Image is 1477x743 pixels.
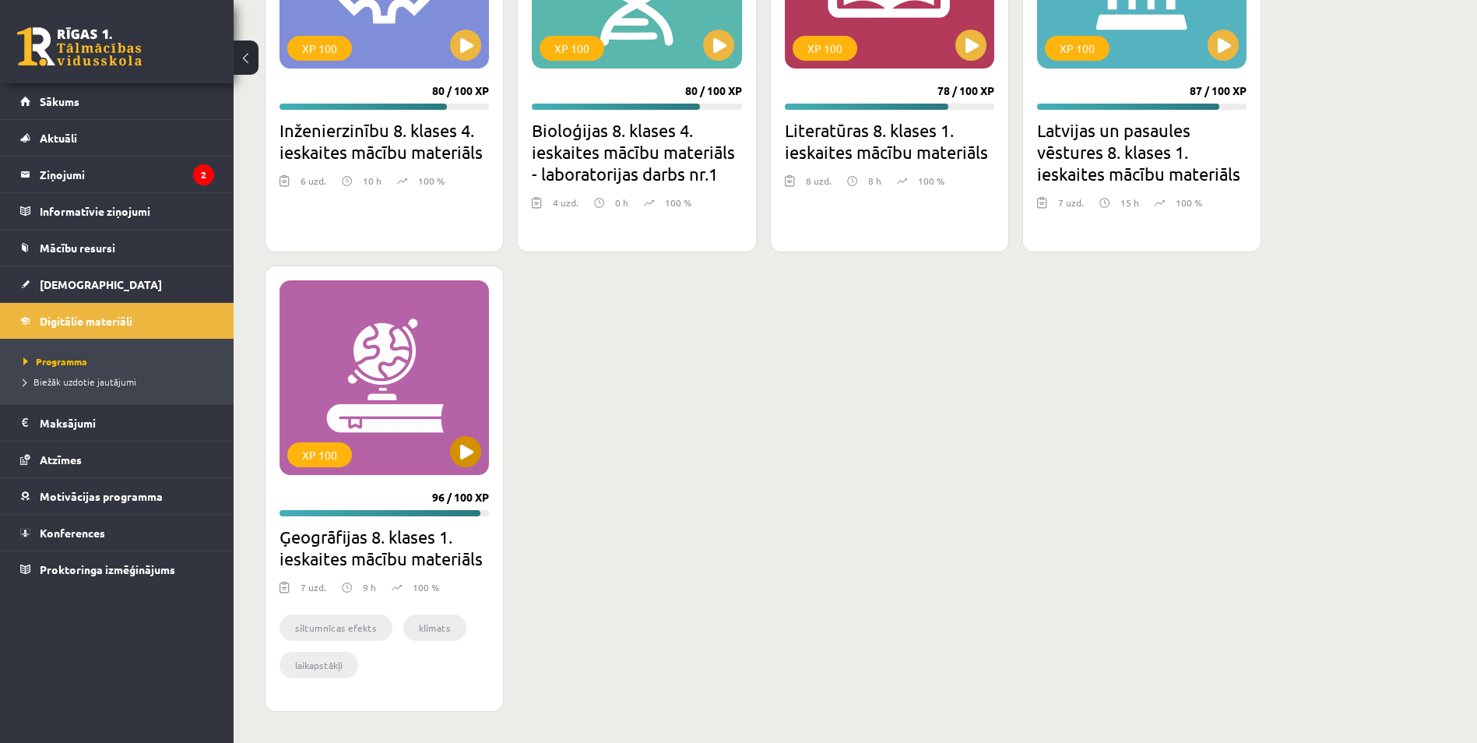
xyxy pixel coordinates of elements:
p: 100 % [1176,195,1202,210]
h2: Inženierzinību 8. klases 4. ieskaites mācību materiāls [280,119,489,163]
div: 8 uzd. [806,174,832,197]
a: Mācību resursi [20,230,214,266]
div: 7 uzd. [1058,195,1084,219]
p: 8 h [868,174,881,188]
div: XP 100 [793,36,857,61]
div: 7 uzd. [301,580,326,604]
p: 100 % [413,580,439,594]
span: Mācību resursi [40,241,115,255]
legend: Maksājumi [40,405,214,441]
span: Konferences [40,526,105,540]
div: XP 100 [287,36,352,61]
li: klimats [403,614,466,641]
span: Biežāk uzdotie jautājumi [23,375,136,388]
li: laikapstākļi [280,652,358,678]
h2: Ģeogrāfijas 8. klases 1. ieskaites mācību materiāls [280,526,489,569]
span: Atzīmes [40,452,82,467]
h2: Literatūras 8. klases 1. ieskaites mācību materiāls [785,119,994,163]
span: Proktoringa izmēģinājums [40,562,175,576]
p: 10 h [363,174,382,188]
span: Sākums [40,94,79,108]
span: Aktuāli [40,131,77,145]
legend: Ziņojumi [40,157,214,192]
legend: Informatīvie ziņojumi [40,193,214,229]
a: [DEMOGRAPHIC_DATA] [20,266,214,302]
div: XP 100 [287,442,352,467]
span: Digitālie materiāli [40,314,132,328]
p: 100 % [665,195,691,210]
span: [DEMOGRAPHIC_DATA] [40,277,162,291]
p: 100 % [418,174,445,188]
div: XP 100 [1045,36,1110,61]
p: 15 h [1120,195,1139,210]
div: 6 uzd. [301,174,326,197]
p: 100 % [918,174,944,188]
a: Rīgas 1. Tālmācības vidusskola [17,27,142,66]
li: siltumnīcas efekts [280,614,392,641]
a: Ziņojumi2 [20,157,214,192]
span: Motivācijas programma [40,489,163,503]
span: Programma [23,355,87,368]
i: 2 [193,164,214,185]
a: Sākums [20,83,214,119]
a: Aktuāli [20,120,214,156]
p: 9 h [363,580,376,594]
h2: Bioloģijas 8. klases 4. ieskaites mācību materiāls - laboratorijas darbs nr.1 [532,119,741,185]
a: Digitālie materiāli [20,303,214,339]
a: Konferences [20,515,214,551]
a: Informatīvie ziņojumi [20,193,214,229]
a: Maksājumi [20,405,214,441]
a: Motivācijas programma [20,478,214,514]
a: Atzīmes [20,442,214,477]
h2: Latvijas un pasaules vēstures 8. klases 1. ieskaites mācību materiāls [1037,119,1247,185]
p: 0 h [615,195,628,210]
a: Proktoringa izmēģinājums [20,551,214,587]
div: XP 100 [540,36,604,61]
a: Biežāk uzdotie jautājumi [23,375,218,389]
div: 4 uzd. [553,195,578,219]
a: Programma [23,354,218,368]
